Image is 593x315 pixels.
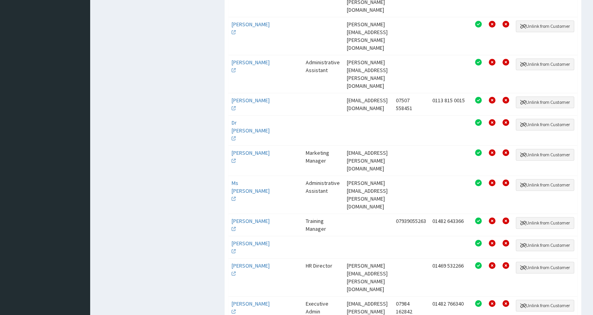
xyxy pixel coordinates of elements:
td: 01482 643366 [429,214,471,236]
td: 07507 558451 [393,93,429,115]
button: Unlink from Customer [516,58,574,70]
button: Unlink from Customer [516,20,574,32]
a: [PERSON_NAME] [232,217,270,232]
button: Unlink from Customer [516,239,574,251]
td: 07939055263 [393,214,429,236]
a: [PERSON_NAME] [232,240,270,255]
a: [PERSON_NAME] [232,21,270,36]
td: [PERSON_NAME][EMAIL_ADDRESS][PERSON_NAME][DOMAIN_NAME] [344,176,393,214]
button: Unlink from Customer [516,149,574,161]
a: [PERSON_NAME] [232,262,270,277]
button: Unlink from Customer [516,262,574,273]
a: [PERSON_NAME] [232,59,270,74]
button: Unlink from Customer [516,119,574,130]
a: [PERSON_NAME] [232,149,270,164]
td: 0113 815 0015 [429,93,471,115]
td: Training Manager [303,214,344,236]
td: HR Director [303,258,344,296]
td: [PERSON_NAME][EMAIL_ADDRESS][PERSON_NAME][DOMAIN_NAME] [344,17,393,55]
td: Administrative Assistant [303,176,344,214]
a: Ms [PERSON_NAME] [232,179,270,202]
td: [EMAIL_ADDRESS][PERSON_NAME][DOMAIN_NAME] [344,145,393,176]
button: Unlink from Customer [516,179,574,191]
td: Administrative Assistant [303,55,344,93]
a: Dr [PERSON_NAME] [232,119,270,142]
button: Unlink from Customer [516,96,574,108]
td: [PERSON_NAME][EMAIL_ADDRESS][PERSON_NAME][DOMAIN_NAME] [344,258,393,296]
a: [PERSON_NAME] [232,97,270,112]
button: Unlink from Customer [516,300,574,311]
button: Unlink from Customer [516,217,574,229]
a: [PERSON_NAME] [232,300,270,315]
td: [PERSON_NAME][EMAIL_ADDRESS][PERSON_NAME][DOMAIN_NAME] [344,55,393,93]
td: 01469 532266 [429,258,471,296]
td: [EMAIL_ADDRESS][DOMAIN_NAME] [344,93,393,115]
td: Marketing Manager [303,145,344,176]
